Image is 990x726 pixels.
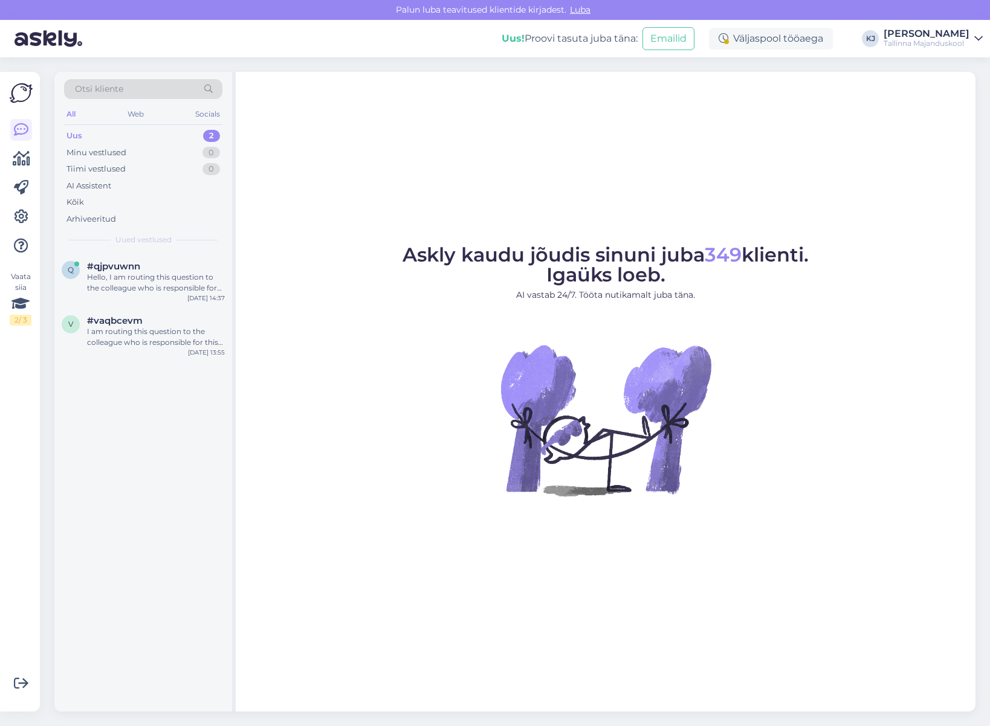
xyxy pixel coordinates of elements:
span: v [68,320,73,329]
div: Väljaspool tööaega [709,28,833,50]
div: AI Assistent [66,180,111,192]
div: Proovi tasuta juba täna: [502,31,638,46]
span: #qjpvuwnn [87,261,140,272]
span: Otsi kliente [75,83,123,95]
div: [PERSON_NAME] [884,29,969,39]
div: Minu vestlused [66,147,126,159]
div: KJ [862,30,879,47]
div: Kõik [66,196,84,208]
b: Uus! [502,33,525,44]
img: Askly Logo [10,82,33,104]
div: Socials [193,106,222,122]
span: Luba [566,4,594,15]
div: Vaata siia [10,271,31,326]
div: 0 [202,163,220,175]
span: #vaqbcevm [87,315,143,326]
div: Tallinna Majanduskool [884,39,969,48]
span: Uued vestlused [115,234,172,245]
div: Tiimi vestlused [66,163,126,175]
img: No Chat active [497,311,714,528]
div: Web [125,106,146,122]
span: q [68,265,74,274]
button: Emailid [642,27,694,50]
span: 349 [705,243,742,266]
p: AI vastab 24/7. Tööta nutikamalt juba täna. [403,289,809,301]
div: [DATE] 13:55 [188,348,225,357]
div: All [64,106,78,122]
div: 2 / 3 [10,315,31,326]
div: Hello, I am routing this question to the colleague who is responsible for this topic. The reply m... [87,272,225,294]
span: Askly kaudu jõudis sinuni juba klienti. Igaüks loeb. [403,243,809,286]
div: Uus [66,130,82,142]
div: 2 [203,130,220,142]
div: I am routing this question to the colleague who is responsible for this topic. The reply might ta... [87,326,225,348]
div: [DATE] 14:37 [187,294,225,303]
div: Arhiveeritud [66,213,116,225]
div: 0 [202,147,220,159]
a: [PERSON_NAME]Tallinna Majanduskool [884,29,983,48]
